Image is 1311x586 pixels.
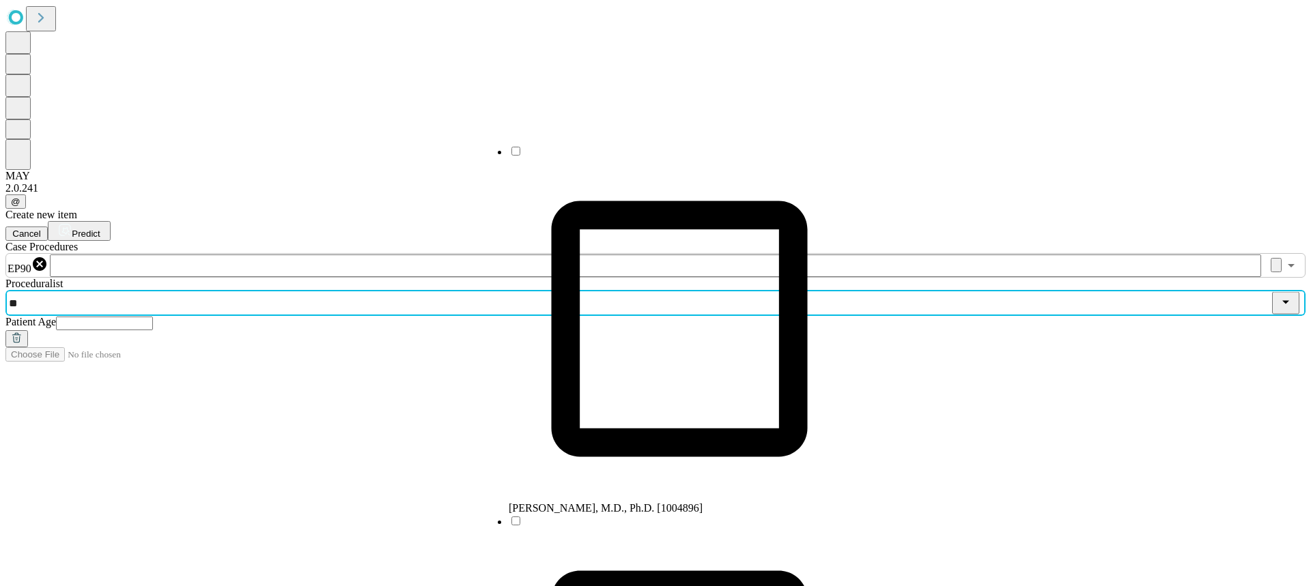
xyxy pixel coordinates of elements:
[5,194,26,209] button: @
[8,256,48,275] div: EP90
[5,278,63,289] span: Proceduralist
[5,241,78,252] span: Scheduled Procedure
[48,221,111,241] button: Predict
[5,316,56,327] span: Patient Age
[5,182,1306,194] div: 2.0.241
[5,170,1306,182] div: MAY
[8,263,31,274] span: EP90
[12,229,41,239] span: Cancel
[1271,258,1282,272] button: Clear
[1272,292,1299,314] button: Close
[11,196,20,207] span: @
[72,229,100,239] span: Predict
[5,226,48,241] button: Cancel
[1282,256,1301,275] button: Open
[5,209,77,220] span: Create new item
[509,502,703,514] span: [PERSON_NAME], M.D., Ph.D. [1004896]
